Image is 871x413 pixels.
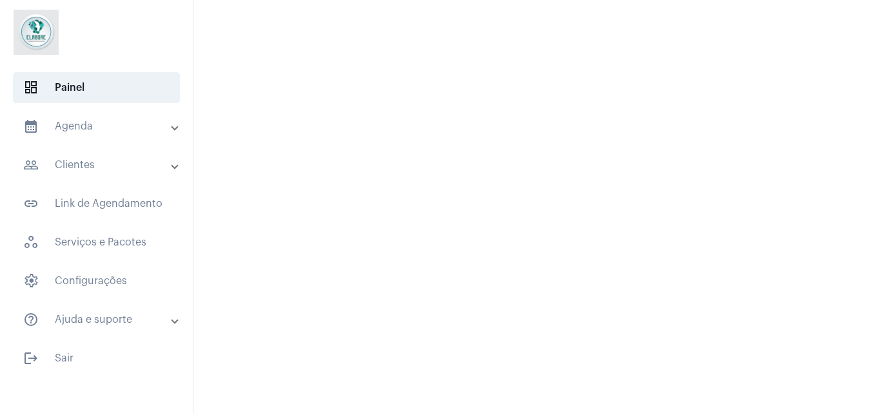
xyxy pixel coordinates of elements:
span: sidenav icon [23,80,39,95]
span: Configurações [13,265,180,296]
img: 4c6856f8-84c7-1050-da6c-cc5081a5dbaf.jpg [10,6,62,58]
mat-panel-title: Clientes [23,157,172,173]
mat-panel-title: Ajuda e suporte [23,312,172,327]
mat-expansion-panel-header: sidenav iconClientes [8,149,193,180]
mat-icon: sidenav icon [23,119,39,134]
mat-icon: sidenav icon [23,351,39,366]
span: sidenav icon [23,273,39,289]
mat-icon: sidenav icon [23,312,39,327]
span: Serviços e Pacotes [13,227,180,258]
span: sidenav icon [23,235,39,250]
span: Link de Agendamento [13,188,180,219]
span: Sair [13,343,180,374]
mat-expansion-panel-header: sidenav iconAjuda e suporte [8,304,193,335]
mat-icon: sidenav icon [23,157,39,173]
mat-icon: sidenav icon [23,196,39,211]
span: Painel [13,72,180,103]
mat-expansion-panel-header: sidenav iconAgenda [8,111,193,142]
mat-panel-title: Agenda [23,119,172,134]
